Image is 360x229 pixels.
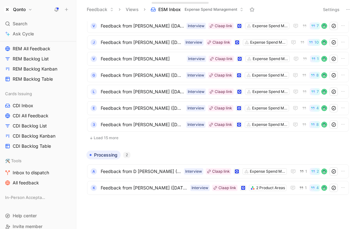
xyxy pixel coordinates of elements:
div: In-Person Acceptance [3,193,73,202]
button: Processing [86,151,121,159]
span: Feedback from [PERSON_NAME] ([DATE]) [101,22,184,30]
img: avatar [322,73,326,77]
button: QontoQonto [3,5,34,14]
span: 8 [316,73,319,77]
span: In-Person Acceptance [5,194,47,201]
img: avatar [322,106,326,110]
div: J [91,39,97,46]
span: Feedback from [PERSON_NAME] ([DATE]) [101,184,188,192]
a: All feedback [3,178,73,188]
a: KFeedback from [PERSON_NAME] ([DATE])2 Product AreasClaap linkInterview14avatar [87,181,349,195]
div: Interview [188,89,205,95]
button: 7 [310,22,320,29]
span: 1 [305,170,307,173]
button: 2 [310,168,320,175]
span: All feedback [13,180,39,186]
div: 2 [123,152,130,158]
div: V [91,56,97,62]
div: Cards IssuingCDI InboxCDI All FeedbackCDI Backlog ListCDI Backlog KanbanCDI Backlog Table [3,89,73,151]
div: Claap link [212,39,230,46]
img: avatar [322,122,326,127]
span: Expense Spend Management [185,6,237,13]
button: 10 [307,39,320,46]
span: REM Backlog List [13,56,49,62]
div: Interview [185,168,202,175]
div: Claap link [214,72,232,78]
div: Interview [192,185,208,191]
a: Inbox to dispatch [3,168,73,177]
button: Views [123,5,142,14]
span: Feedback from [PERSON_NAME] ([DATE]) [101,39,182,46]
span: Inbox to dispatch [13,170,49,176]
button: 8 [309,121,320,128]
a: CDI Backlog Kanban [3,131,73,141]
img: avatar [322,57,326,61]
div: Processing2 [84,151,352,197]
span: Processing [94,152,117,158]
span: 🛠️ Tools [5,158,22,164]
div: In-Person Acceptance [3,193,73,204]
div: Claap link [214,105,232,111]
div: Claap link [218,185,236,191]
a: VFeedback from [PERSON_NAME]Expense Spend ManagementClaap linkInterview1avatar [87,52,349,66]
span: Feedback from [PERSON_NAME] ([DATE]) [101,104,184,112]
span: Feedback from [PERSON_NAME] ([DATE]) [101,88,184,96]
a: VFeedback from [PERSON_NAME] ([DATE])Expense Spend ManagementClaap linkInterview7avatar [87,19,349,33]
button: 7 [310,88,320,95]
div: G [91,72,97,78]
a: JFeedback from [PERSON_NAME] ([DATE])Expense Spend ManagementClaap linkInterview10avatar [87,35,349,49]
span: 1 [317,57,319,61]
button: Load 15 more [87,134,349,142]
button: 1 [310,55,320,62]
div: Claap link [215,56,233,62]
span: 7 [317,24,319,28]
div: Expense Spend Management [252,89,288,95]
a: EFeedback from [PERSON_NAME] ([DATE])Expense Spend ManagementClaap linkInterview4avatar [87,101,349,115]
h1: Qonto [13,7,26,12]
span: 7 [317,90,319,94]
div: Expense Spend Management [253,56,288,62]
img: avatar [322,169,326,174]
img: avatar [322,186,326,190]
span: CDI Backlog Table [13,143,51,149]
span: 1 [305,186,307,190]
div: 🛠️ Tools [3,156,73,165]
div: Search [3,19,73,28]
span: Help center [13,213,37,218]
div: Interview [188,23,205,29]
div: Interview [187,105,204,111]
div: Claap link [214,121,232,128]
div: L [91,89,97,95]
button: 8 [309,72,320,79]
div: E [91,105,97,111]
span: 8 [316,123,319,127]
div: Claap link [215,89,232,95]
div: Expense Spend Management [252,105,287,111]
span: ESM Inbox [158,6,181,13]
div: 3 [91,121,97,128]
div: K [91,185,97,191]
a: REM Backlog List [3,54,73,64]
div: 🛠️ ToolsInbox to dispatchAll feedback [3,156,73,188]
a: Ask Cycle [3,29,73,39]
div: Interview [187,121,204,128]
span: 4 [316,186,319,190]
button: 4 [309,105,320,112]
div: Interview [187,72,204,78]
span: Invite member [13,224,42,229]
a: CDI Inbox [3,101,73,110]
a: CDI Backlog List [3,121,73,131]
span: Feedback from [PERSON_NAME] ([DATE]) [101,121,184,128]
div: A [91,168,97,175]
div: Expense Spend Management [252,121,287,128]
span: 10 [314,40,319,44]
span: 2 [317,170,319,173]
span: REM Backlog Table [13,76,53,82]
button: Feedback [84,5,117,14]
button: 1 [298,184,308,191]
a: REM Backlog Table [3,74,73,84]
div: Claap link [212,168,230,175]
button: 1 [298,168,308,175]
a: 3Feedback from [PERSON_NAME] ([DATE])Expense Spend ManagementClaap linkInterview8avatar [87,118,349,132]
span: CDI Backlog List [13,123,47,129]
